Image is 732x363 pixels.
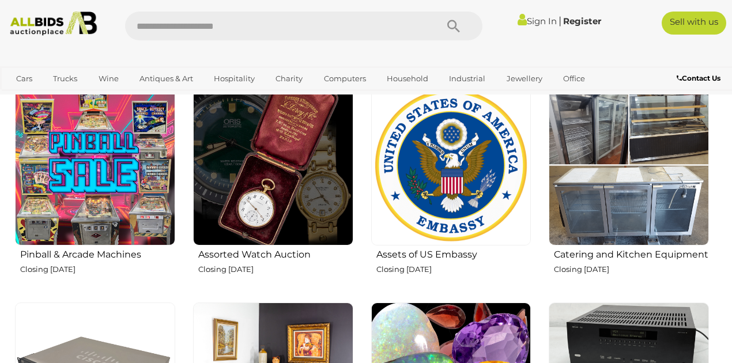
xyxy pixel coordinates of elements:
[677,74,720,82] b: Contact Us
[53,88,150,107] a: [GEOGRAPHIC_DATA]
[268,69,310,88] a: Charity
[518,16,557,27] a: Sign In
[662,12,726,35] a: Sell with us
[499,69,550,88] a: Jewellery
[554,247,709,260] h2: Catering and Kitchen Equipment
[548,85,709,293] a: Catering and Kitchen Equipment Closing [DATE]
[14,85,175,293] a: Pinball & Arcade Machines Closing [DATE]
[559,14,561,27] span: |
[316,69,373,88] a: Computers
[198,263,353,276] p: Closing [DATE]
[556,69,593,88] a: Office
[46,69,85,88] a: Trucks
[554,263,709,276] p: Closing [DATE]
[677,72,723,85] a: Contact Us
[371,85,531,245] img: Assets of US Embassy
[20,263,175,276] p: Closing [DATE]
[371,85,531,293] a: Assets of US Embassy Closing [DATE]
[193,85,353,293] a: Assorted Watch Auction Closing [DATE]
[198,247,353,260] h2: Assorted Watch Auction
[15,85,175,245] img: Pinball & Arcade Machines
[376,263,531,276] p: Closing [DATE]
[132,69,201,88] a: Antiques & Art
[376,247,531,260] h2: Assets of US Embassy
[9,88,47,107] a: Sports
[91,69,126,88] a: Wine
[206,69,262,88] a: Hospitality
[9,69,40,88] a: Cars
[549,85,709,245] img: Catering and Kitchen Equipment
[425,12,482,40] button: Search
[379,69,436,88] a: Household
[20,247,175,260] h2: Pinball & Arcade Machines
[193,85,353,245] img: Assorted Watch Auction
[442,69,493,88] a: Industrial
[5,12,102,36] img: Allbids.com.au
[563,16,601,27] a: Register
